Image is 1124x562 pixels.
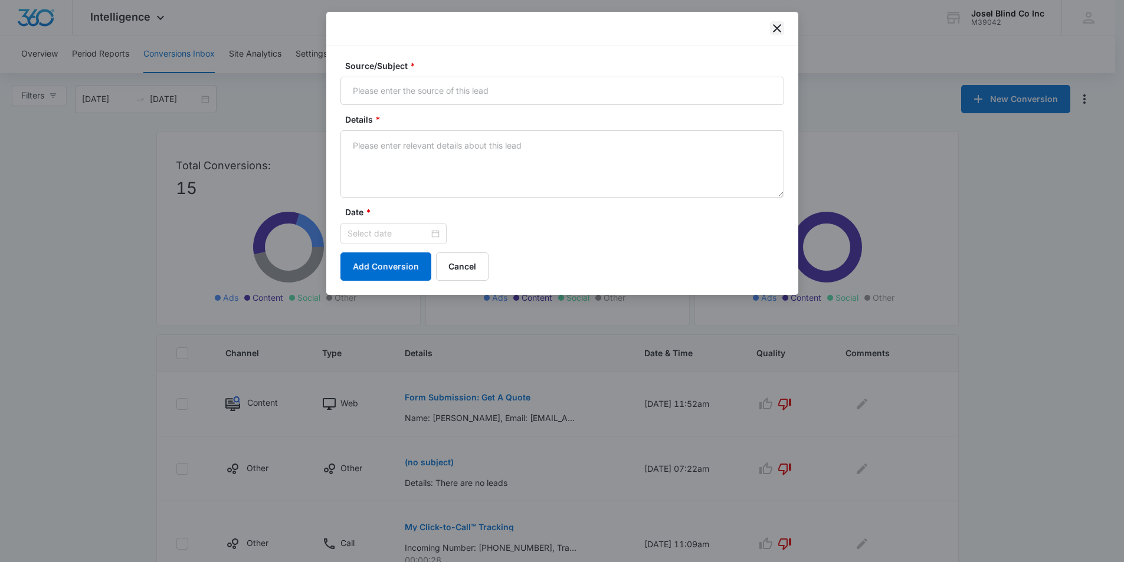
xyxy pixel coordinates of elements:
[340,252,431,281] button: Add Conversion
[345,113,789,126] label: Details
[340,77,784,105] input: Please enter the source of this lead
[436,252,489,281] button: Cancel
[345,60,789,72] label: Source/Subject
[345,206,789,218] label: Date
[770,21,784,35] button: close
[348,227,429,240] input: Select date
